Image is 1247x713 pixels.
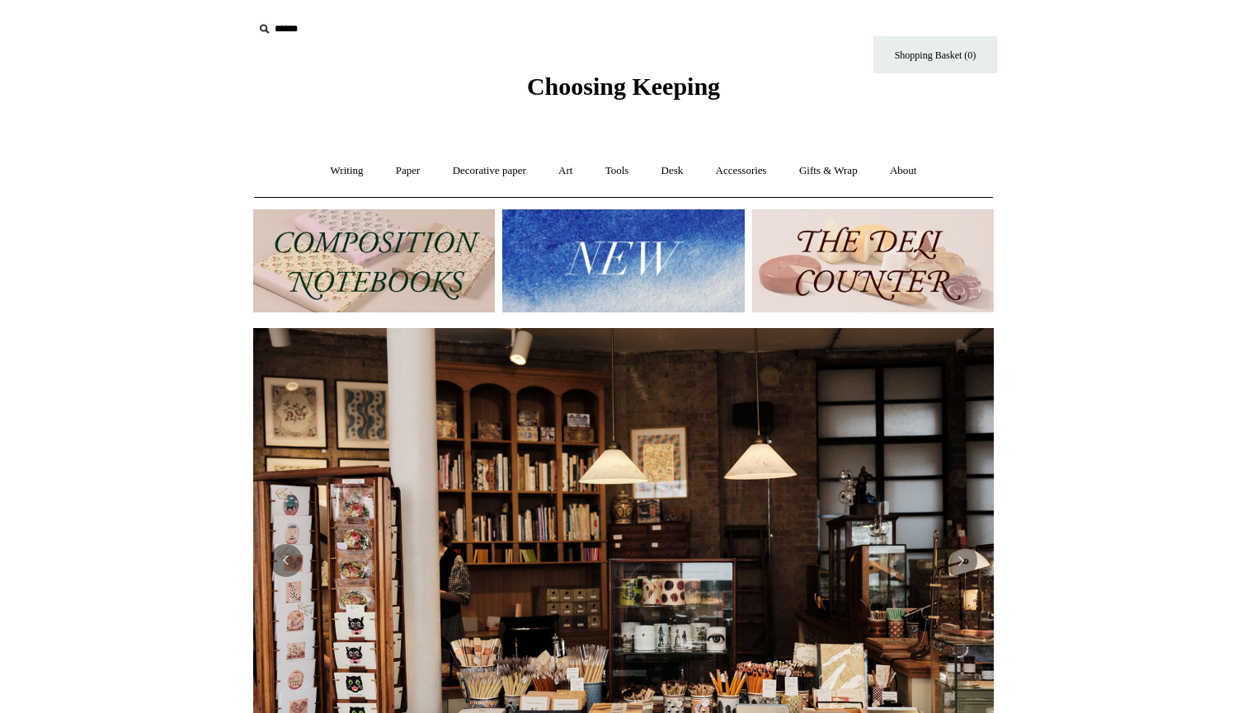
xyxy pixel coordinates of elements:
[502,209,744,312] img: New.jpg__PID:f73bdf93-380a-4a35-bcfe-7823039498e1
[944,544,977,577] button: Next
[873,36,997,73] a: Shopping Basket (0)
[591,149,644,193] a: Tools
[647,149,699,193] a: Desk
[784,149,873,193] a: Gifts & Wrap
[527,73,720,100] span: Choosing Keeping
[270,544,303,577] button: Previous
[544,149,587,193] a: Art
[253,209,495,312] img: 202302 Composition ledgers.jpg__PID:69722ee6-fa44-49dd-a067-31375e5d54ec
[875,149,932,193] a: About
[752,209,994,312] img: The Deli Counter
[527,86,720,97] a: Choosing Keeping
[438,149,541,193] a: Decorative paper
[701,149,782,193] a: Accessories
[316,149,379,193] a: Writing
[381,149,435,193] a: Paper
